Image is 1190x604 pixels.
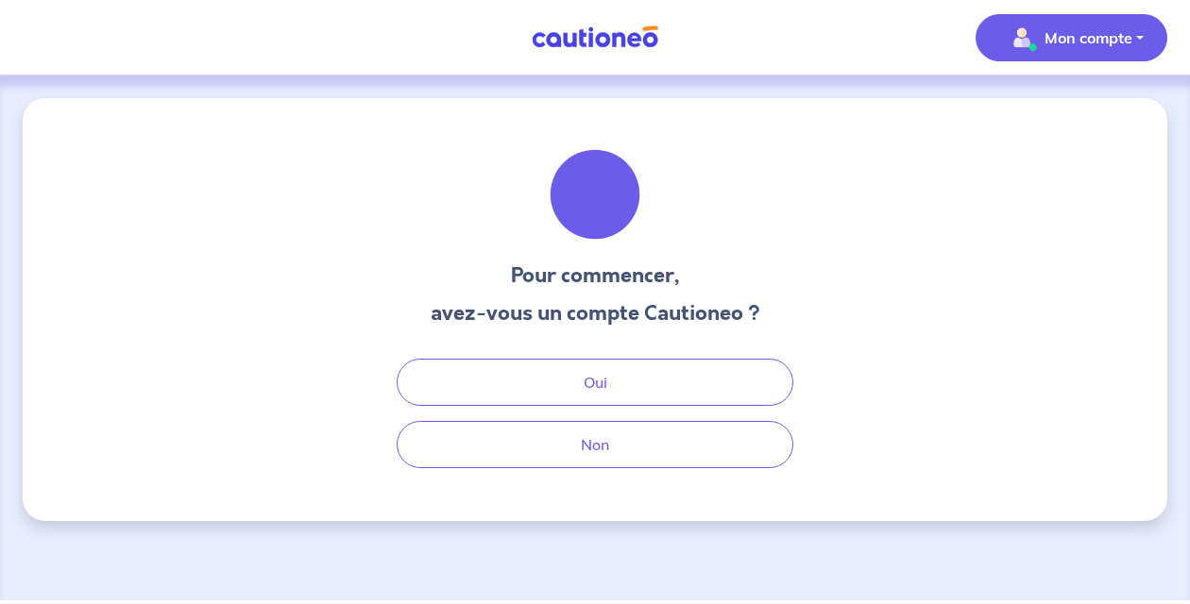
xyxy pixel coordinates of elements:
img: illu_account_valid_menu.svg [1007,23,1037,53]
button: illu_account_valid_menu.svgMon compte [976,14,1167,61]
h3: Pour commencer, [431,260,760,291]
p: Mon compte [1045,26,1132,49]
img: illu_welcome.svg [544,143,646,245]
img: Cautioneo [524,25,666,49]
button: Non [397,421,793,468]
button: Oui [397,359,793,406]
h3: avez-vous un compte Cautioneo ? [431,298,760,328]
